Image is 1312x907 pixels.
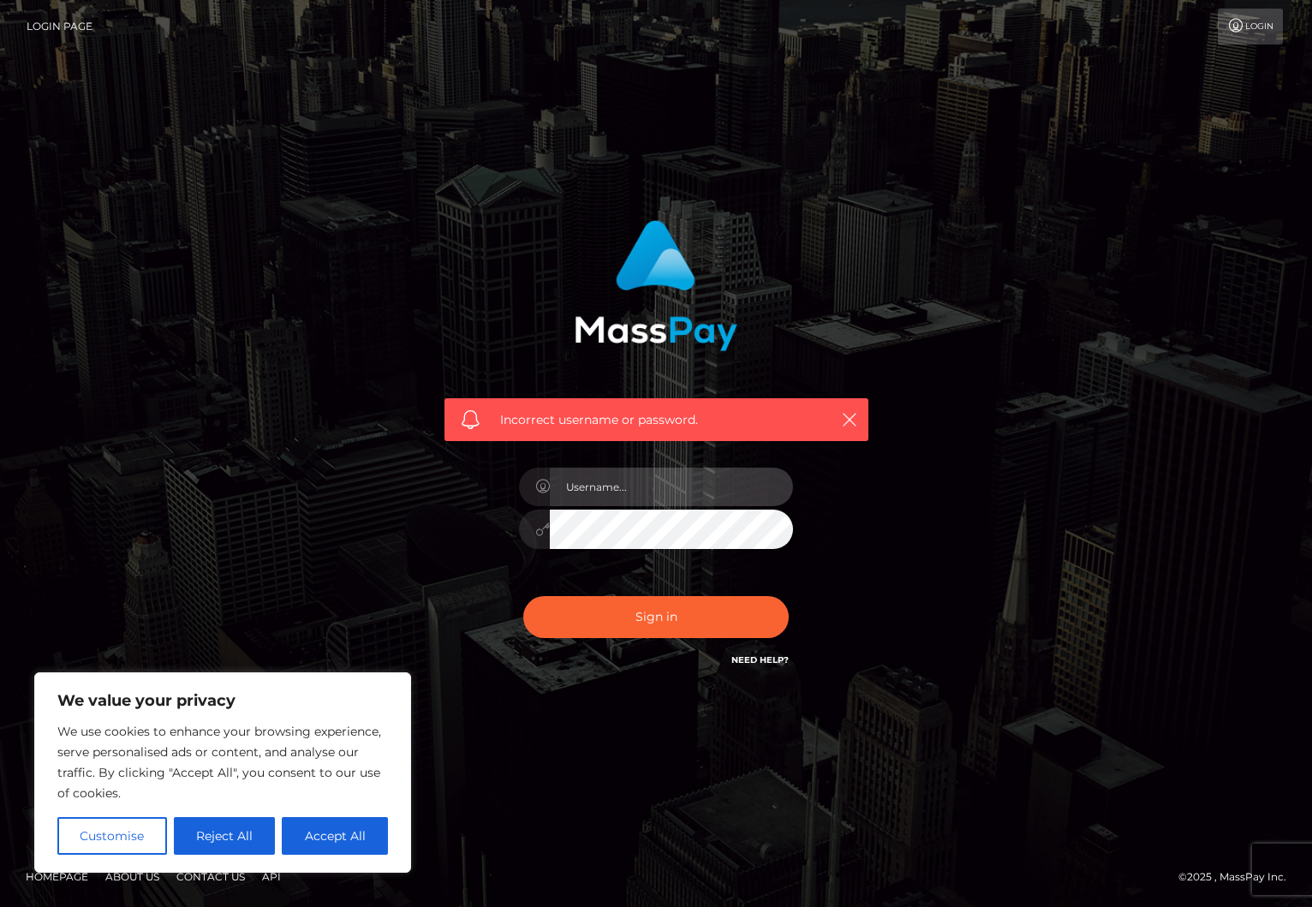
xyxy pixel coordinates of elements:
div: © 2025 , MassPay Inc. [1178,868,1299,886]
button: Customise [57,817,167,855]
span: Incorrect username or password. [500,411,813,429]
a: Homepage [19,863,95,890]
img: MassPay Login [575,220,737,351]
a: Login [1218,9,1283,45]
a: Login Page [27,9,92,45]
div: We value your privacy [34,672,411,873]
button: Sign in [523,596,789,638]
a: Contact Us [170,863,252,890]
input: Username... [550,468,793,506]
p: We use cookies to enhance your browsing experience, serve personalised ads or content, and analys... [57,721,388,803]
a: About Us [98,863,166,890]
p: We value your privacy [57,690,388,711]
button: Accept All [282,817,388,855]
a: Need Help? [731,654,789,665]
button: Reject All [174,817,276,855]
a: API [255,863,288,890]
